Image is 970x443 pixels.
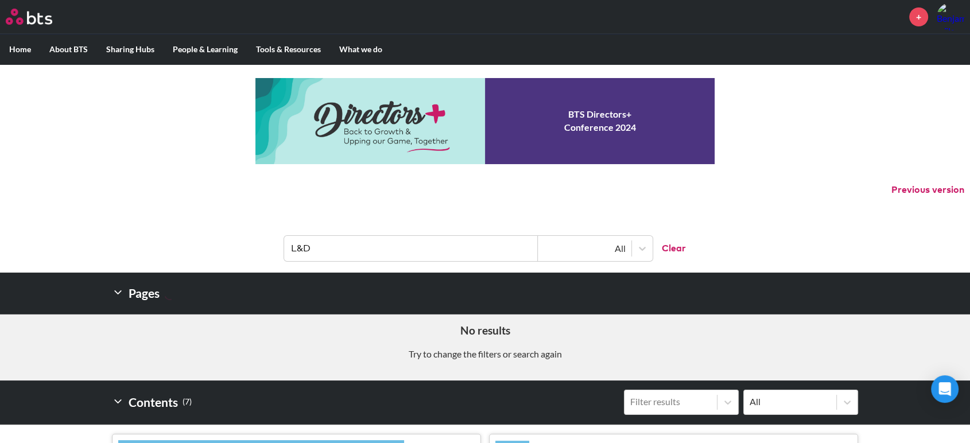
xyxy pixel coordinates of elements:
[9,323,961,339] h5: No results
[97,34,164,64] label: Sharing Hubs
[164,34,247,64] label: People & Learning
[6,9,52,25] img: BTS Logo
[284,236,538,261] input: Find contents, pages and demos...
[183,394,192,410] small: ( 7 )
[937,3,964,30] img: Benjamin Wilcock
[630,395,711,408] div: Filter results
[909,7,928,26] a: +
[931,375,959,403] div: Open Intercom Messenger
[937,3,964,30] a: Profile
[40,34,97,64] label: About BTS
[112,282,176,305] h2: Pages
[330,34,391,64] label: What we do
[750,395,831,408] div: All
[112,390,192,415] h2: Contents
[247,34,330,64] label: Tools & Resources
[544,242,626,255] div: All
[6,9,73,25] a: Go home
[255,78,715,164] a: Conference 2024
[9,348,961,360] p: Try to change the filters or search again
[653,236,686,261] button: Clear
[891,184,964,196] button: Previous version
